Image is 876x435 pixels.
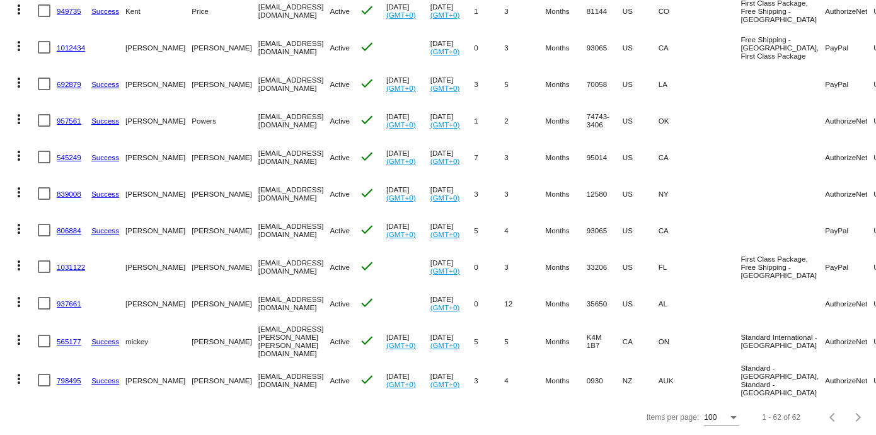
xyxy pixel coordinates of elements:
mat-cell: [DATE] [386,322,430,361]
mat-icon: check [359,333,374,348]
mat-cell: AUK [659,361,741,400]
mat-cell: NY [659,175,741,212]
span: Active [330,299,350,308]
mat-cell: NZ [623,361,659,400]
mat-cell: [EMAIL_ADDRESS][DOMAIN_NAME] [258,361,330,400]
mat-icon: more_vert [11,112,26,127]
mat-cell: CA [659,212,741,248]
span: Active [330,190,350,198]
mat-cell: Months [546,212,587,248]
mat-cell: 3 [504,139,545,175]
mat-cell: mickey [125,322,192,361]
a: (GMT+0) [386,194,416,202]
mat-cell: [DATE] [386,102,430,139]
mat-cell: [DATE] [386,212,430,248]
mat-cell: 12580 [587,175,623,212]
mat-icon: check [359,149,374,164]
mat-cell: [PERSON_NAME] [125,361,192,400]
mat-cell: 12 [504,285,545,322]
mat-cell: 0930 [587,361,623,400]
mat-icon: check [359,258,374,274]
a: Success [91,376,119,385]
mat-cell: [DATE] [386,361,430,400]
mat-cell: [PERSON_NAME] [125,139,192,175]
mat-cell: 3 [504,248,545,285]
mat-cell: [EMAIL_ADDRESS][DOMAIN_NAME] [258,139,330,175]
mat-cell: OK [659,102,741,139]
mat-cell: [DATE] [430,102,475,139]
mat-cell: US [623,285,659,322]
mat-cell: ON [659,322,741,361]
mat-cell: 93065 [587,29,623,66]
mat-cell: [DATE] [430,248,475,285]
mat-cell: [PERSON_NAME] [192,322,258,361]
a: (GMT+0) [430,157,460,165]
mat-cell: LA [659,66,741,102]
a: Success [91,226,119,235]
mat-cell: 3 [474,66,504,102]
mat-cell: 0 [474,29,504,66]
mat-icon: more_vert [11,221,26,236]
mat-cell: [EMAIL_ADDRESS][DOMAIN_NAME] [258,285,330,322]
a: (GMT+0) [430,11,460,19]
mat-cell: [PERSON_NAME] [192,139,258,175]
mat-cell: 5 [504,322,545,361]
mat-cell: PayPal [825,248,873,285]
button: Next page [846,405,871,430]
mat-cell: 7 [474,139,504,175]
mat-cell: Months [546,322,587,361]
mat-cell: Powers [192,102,258,139]
mat-cell: 3 [474,175,504,212]
mat-cell: PayPal [825,29,873,66]
div: Items per page: [647,413,699,422]
mat-icon: more_vert [11,258,26,273]
mat-icon: check [359,185,374,200]
a: (GMT+0) [430,47,460,55]
mat-cell: [PERSON_NAME] [192,248,258,285]
mat-cell: 3 [504,29,545,66]
mat-icon: check [359,39,374,54]
a: (GMT+0) [430,341,460,349]
mat-cell: PayPal [825,212,873,248]
a: Success [91,80,119,88]
mat-cell: 5 [504,66,545,102]
mat-cell: Months [546,248,587,285]
mat-cell: 3 [504,175,545,212]
mat-cell: [DATE] [430,29,475,66]
span: Active [330,43,350,52]
mat-cell: [PERSON_NAME] [125,29,192,66]
mat-cell: 33206 [587,248,623,285]
mat-icon: more_vert [11,75,26,90]
mat-cell: 0 [474,248,504,285]
span: Active [330,226,350,235]
mat-cell: 5 [474,212,504,248]
a: (GMT+0) [386,341,416,349]
a: 937661 [57,299,81,308]
span: Active [330,376,350,385]
mat-cell: 93065 [587,212,623,248]
mat-cell: CA [623,322,659,361]
mat-cell: [PERSON_NAME] [125,175,192,212]
mat-cell: [PERSON_NAME] [192,175,258,212]
mat-cell: [DATE] [430,139,475,175]
mat-icon: check [359,76,374,91]
a: 957561 [57,117,81,125]
mat-cell: AL [659,285,741,322]
a: (GMT+0) [386,380,416,388]
a: 949735 [57,7,81,15]
mat-cell: Months [546,139,587,175]
span: Active [330,337,350,345]
a: 806884 [57,226,81,235]
mat-cell: [PERSON_NAME] [125,102,192,139]
mat-cell: [DATE] [430,66,475,102]
mat-cell: [EMAIL_ADDRESS][DOMAIN_NAME] [258,102,330,139]
a: (GMT+0) [430,380,460,388]
mat-cell: 1 [474,102,504,139]
mat-cell: K4M 1B7 [587,322,623,361]
a: (GMT+0) [430,267,460,275]
mat-cell: US [623,139,659,175]
mat-cell: 0 [474,285,504,322]
mat-cell: 2 [504,102,545,139]
mat-icon: more_vert [11,294,26,310]
a: Success [91,7,119,15]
